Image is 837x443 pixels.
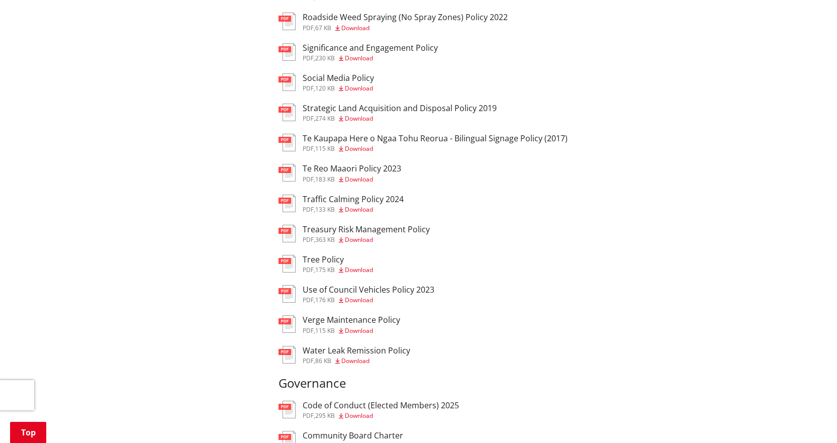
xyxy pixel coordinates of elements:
[278,43,438,61] a: Significance and Engagement Policy pdf,230 KB Download
[303,267,373,273] div: ,
[303,346,410,356] h3: Water Leak Remission Policy
[315,24,331,32] span: 67 KB
[278,346,296,364] img: document-pdf.svg
[278,401,459,419] a: Code of Conduct (Elected Members) 2025 pdf,295 KB Download
[315,265,335,274] span: 175 KB
[278,134,568,152] a: Te Kaupapa Here o Ngaa Tohu Reorua - Bilingual Signage Policy (2017) pdf,115 KB Download
[303,104,497,113] h3: Strategic Land Acquisition and Disposal Policy 2019
[278,164,296,182] img: document-pdf.svg
[303,134,568,143] h3: Te Kaupapa Here o Ngaa Tohu Reorua - Bilingual Signage Policy (2017)
[303,164,401,173] h3: Te Reo Maaori Policy 2023
[303,255,373,264] h3: Tree Policy
[303,411,314,420] span: pdf
[315,296,335,304] span: 176 KB
[278,104,296,121] img: document-pdf.svg
[303,237,430,243] div: ,
[278,285,296,303] img: document-pdf.svg
[315,84,335,93] span: 120 KB
[303,73,374,83] h3: Social Media Policy
[278,13,296,30] img: document-pdf.svg
[278,225,430,243] a: Treasury Risk Management Policy pdf,363 KB Download
[303,116,497,122] div: ,
[10,422,46,443] a: Top
[278,195,404,213] a: Traffic Calming Policy 2024 pdf,133 KB Download
[278,225,296,242] img: document-pdf.svg
[278,73,374,92] a: Social Media Policy pdf,120 KB Download
[345,144,373,153] span: Download
[341,24,369,32] span: Download
[315,326,335,335] span: 115 KB
[303,175,314,184] span: pdf
[303,265,314,274] span: pdf
[278,285,434,303] a: Use of Council Vehicles Policy 2023 pdf,176 KB Download
[791,401,827,437] iframe: Messenger Launcher
[315,235,335,244] span: 363 KB
[303,54,314,62] span: pdf
[278,376,707,391] h3: Governance
[303,225,430,234] h3: Treasury Risk Management Policy
[345,411,373,420] span: Download
[303,431,403,440] h3: Community Board Charter
[315,54,335,62] span: 230 KB
[303,195,404,204] h3: Traffic Calming Policy 2024
[303,326,314,335] span: pdf
[345,296,373,304] span: Download
[303,357,314,365] span: pdf
[303,176,401,183] div: ,
[315,175,335,184] span: 183 KB
[303,43,438,53] h3: Significance and Engagement Policy
[345,235,373,244] span: Download
[345,205,373,214] span: Download
[341,357,369,365] span: Download
[303,297,434,303] div: ,
[303,285,434,295] h3: Use of Council Vehicles Policy 2023
[303,328,400,334] div: ,
[303,205,314,214] span: pdf
[303,235,314,244] span: pdf
[303,296,314,304] span: pdf
[303,25,508,31] div: ,
[278,315,296,333] img: document-pdf.svg
[278,346,410,364] a: Water Leak Remission Policy pdf,86 KB Download
[315,144,335,153] span: 115 KB
[315,114,335,123] span: 274 KB
[303,146,568,152] div: ,
[278,13,508,31] a: Roadside Weed Spraying (No Spray Zones) Policy 2022 pdf,67 KB Download
[278,73,296,91] img: document-pdf.svg
[303,85,374,92] div: ,
[345,175,373,184] span: Download
[303,24,314,32] span: pdf
[278,401,296,418] img: document-pdf.svg
[345,265,373,274] span: Download
[278,315,400,333] a: Verge Maintenance Policy pdf,115 KB Download
[278,255,296,273] img: document-pdf.svg
[303,144,314,153] span: pdf
[278,134,296,151] img: document-pdf.svg
[303,55,438,61] div: ,
[303,413,459,419] div: ,
[303,358,410,364] div: ,
[303,315,400,325] h3: Verge Maintenance Policy
[278,255,373,273] a: Tree Policy pdf,175 KB Download
[345,114,373,123] span: Download
[303,13,508,22] h3: Roadside Weed Spraying (No Spray Zones) Policy 2022
[303,114,314,123] span: pdf
[345,326,373,335] span: Download
[345,84,373,93] span: Download
[278,195,296,212] img: document-pdf.svg
[278,164,401,182] a: Te Reo Maaori Policy 2023 pdf,183 KB Download
[315,357,331,365] span: 86 KB
[303,84,314,93] span: pdf
[315,205,335,214] span: 133 KB
[303,401,459,410] h3: Code of Conduct (Elected Members) 2025
[345,54,373,62] span: Download
[303,207,404,213] div: ,
[315,411,335,420] span: 295 KB
[278,43,296,61] img: document-pdf.svg
[278,104,497,122] a: Strategic Land Acquisition and Disposal Policy 2019 pdf,274 KB Download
